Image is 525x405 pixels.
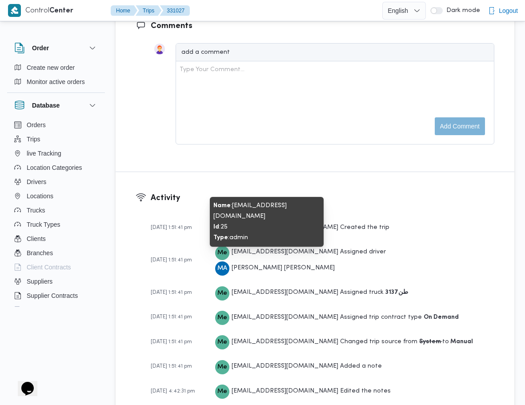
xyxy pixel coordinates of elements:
span: Drivers [27,176,46,187]
span: Trips [27,134,40,144]
span: Truck Types [27,219,60,230]
div: Assigned trip contract type [215,309,459,325]
span: [EMAIL_ADDRESS][DOMAIN_NAME] [232,363,338,369]
b: On Demand [424,314,459,320]
span: Me [217,311,227,325]
div: Mostafa.elrouby@illa.com.eg [215,246,229,260]
button: 331027 [160,5,190,16]
span: MA [217,261,227,276]
button: Clients [11,232,101,246]
span: Monitor active orders [27,76,85,87]
span: Supplier Contracts [27,290,78,301]
span: Orders [27,120,46,130]
button: Locations [11,189,101,203]
button: Create new order [11,60,101,75]
span: Me [217,385,227,399]
h3: Order [32,43,49,53]
span: [EMAIL_ADDRESS][DOMAIN_NAME] [232,388,338,394]
span: Client Contracts [27,262,71,273]
span: Me [217,286,227,301]
b: Id [213,224,219,230]
button: Database [14,100,98,111]
h3: Activity [151,192,494,204]
b: Center [49,8,73,14]
span: Logout [499,5,518,16]
b: Manual [449,339,473,345]
span: Locations [27,191,53,201]
span: [DATE] 1:51:41 pm [151,290,192,295]
div: Mostafa.elrouby@illa.com.eg [215,385,229,399]
span: [DATE] 1:51:41 pm [151,339,192,345]
button: Branches [11,246,101,260]
span: [DATE] 1:51:41 pm [151,225,192,230]
button: Client Contracts [11,260,101,274]
button: live Tracking [11,146,101,160]
span: [EMAIL_ADDRESS][DOMAIN_NAME] [232,339,338,345]
div: add a comment [181,48,232,57]
div: Assigned driver [215,244,494,276]
iframe: chat widget [9,369,37,396]
span: [EMAIL_ADDRESS][DOMAIN_NAME] [232,289,338,295]
span: Trucks [27,205,45,216]
div: Muhammad Ahmad Muhammad Sulaiam [215,261,229,276]
div: Mostafa.elrouby@illa.com.eg [215,311,229,325]
span: : 25 [213,224,228,230]
b: Name [213,203,231,209]
b: Type [213,235,228,241]
button: Trucks [11,203,101,217]
div: Database [7,118,105,310]
span: [EMAIL_ADDRESS][DOMAIN_NAME] [232,249,338,255]
div: Added a note [215,358,382,374]
span: Clients [27,233,46,244]
span: Branches [27,248,53,258]
span: Me [217,246,227,260]
div: Type Your Comment... [180,65,244,74]
span: [EMAIL_ADDRESS][DOMAIN_NAME] [232,314,338,320]
button: Supplier Contracts [11,289,101,303]
div: Mostafa.elrouby@illa.com.eg [215,286,229,301]
button: Truck Types [11,217,101,232]
span: Me [217,360,227,374]
span: Devices [27,305,49,315]
button: Trips [11,132,101,146]
button: Home [111,5,137,16]
button: Devices [11,303,101,317]
div: Assigned truck [215,285,408,300]
button: Logout [485,2,521,20]
span: [DATE] 1:51:41 pm [151,314,192,320]
span: Create new order [27,62,75,73]
div: Mostafa.elrouby@illa.com.eg [215,335,229,349]
div: Mostafa.elrouby@illa.com.eg [215,360,229,374]
button: Location Categories [11,160,101,175]
span: Add comment [440,121,480,132]
b: System [419,339,442,345]
h3: Comments [151,20,494,32]
div: Edited the notes [215,383,391,399]
span: : admin [213,235,248,241]
span: : [EMAIL_ADDRESS][DOMAIN_NAME] [213,203,287,219]
span: live Tracking [27,148,61,159]
div: Order [7,60,105,92]
button: Suppliers [11,274,101,289]
span: Dark mode [443,7,480,14]
span: [DATE] 1:51:41 pm [151,364,192,369]
span: Me [217,335,227,349]
span: [PERSON_NAME] [PERSON_NAME] [232,265,335,271]
div: Changed trip source from to [215,334,473,349]
h3: Database [32,100,60,111]
button: Trips [136,5,161,16]
b: طن3137 [385,289,408,295]
span: [DATE] 4:42:31 pm [151,389,195,394]
span: Suppliers [27,276,52,287]
span: [DATE] 1:51:41 pm [151,257,192,263]
img: X8yXhbKr1z7QwAAAABJRU5ErkJggg== [8,4,21,17]
button: Add comment [435,117,485,135]
button: Orders [11,118,101,132]
button: Order [14,43,98,53]
button: Monitor active orders [11,75,101,89]
button: Drivers [11,175,101,189]
span: Location Categories [27,162,82,173]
